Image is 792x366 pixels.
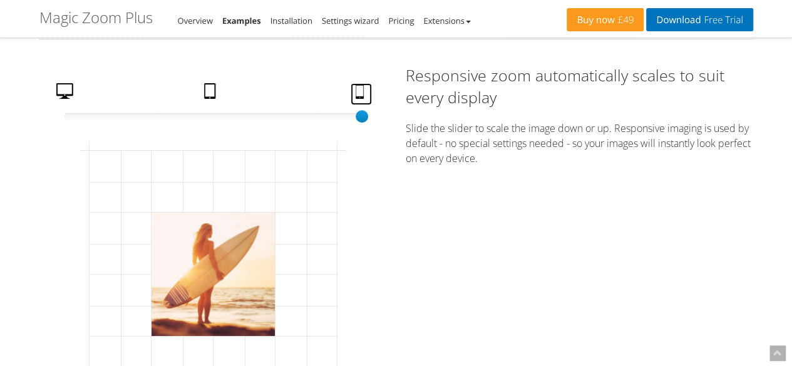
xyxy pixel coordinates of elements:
[51,83,81,105] a: Desktop
[567,8,644,31] a: Buy now£49
[646,8,753,31] a: DownloadFree Trial
[406,121,753,166] p: Slide the slider to scale the image down or up. Responsive imaging is used by default - no specia...
[270,15,312,26] a: Installation
[388,15,414,26] a: Pricing
[39,9,153,26] h1: Magic Zoom Plus
[351,83,372,105] a: Mobile
[615,15,634,25] span: £49
[701,15,743,25] span: Free Trial
[199,83,224,105] a: Tablet
[423,15,470,26] a: Extensions
[222,15,261,26] a: Examples
[178,15,213,26] a: Overview
[322,15,379,26] a: Settings wizard
[406,64,753,108] h2: Responsive zoom automatically scales to suit every display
